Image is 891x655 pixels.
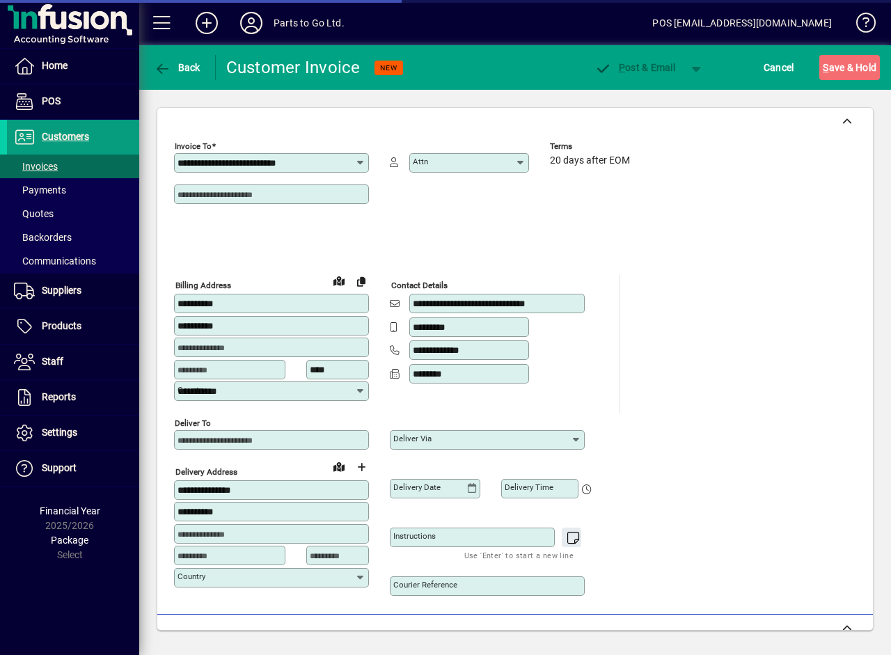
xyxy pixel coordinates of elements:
span: Financial Year [40,505,100,516]
span: POS [42,95,61,106]
span: Support [42,462,77,473]
mat-label: Deliver To [175,418,211,427]
a: Communications [7,249,139,273]
mat-label: Instructions [393,531,436,541]
a: Suppliers [7,274,139,308]
span: Package [51,535,88,546]
span: Suppliers [42,285,81,296]
mat-label: Country [178,385,205,395]
a: Backorders [7,226,139,249]
a: Staff [7,345,139,379]
span: S [823,62,828,73]
span: ost & Email [594,62,675,73]
span: Invoices [14,161,58,172]
mat-label: Deliver via [393,434,432,443]
a: Reports [7,380,139,415]
a: Knowledge Base [846,3,874,48]
a: Quotes [7,202,139,226]
button: Cancel [760,55,798,80]
mat-label: Attn [413,157,428,166]
mat-label: Delivery time [505,482,553,492]
span: Staff [42,356,63,367]
a: View on map [328,269,350,292]
a: Home [7,49,139,84]
button: Choose address [350,457,372,479]
span: Customers [42,131,89,142]
span: Back [154,62,200,73]
span: Cancel [764,56,794,79]
a: Products [7,309,139,344]
mat-label: Delivery date [393,482,441,492]
button: Add [184,10,229,35]
span: Reports [42,391,76,402]
div: Customer Invoice [226,56,361,79]
button: Post & Email [588,55,682,80]
a: Invoices [7,155,139,178]
a: Support [7,451,139,486]
span: ave & Hold [823,56,876,79]
span: Settings [42,427,77,438]
span: Products [42,320,81,331]
div: Parts to Go Ltd. [274,12,345,34]
mat-label: Courier Reference [393,580,457,590]
span: Backorders [14,232,72,243]
button: Save & Hold [819,55,880,80]
a: View on map [328,455,350,478]
mat-label: Invoice To [175,141,212,151]
span: Terms [550,142,633,151]
span: P [619,62,625,73]
a: POS [7,84,139,119]
span: 20 days after EOM [550,155,630,166]
button: Profile [229,10,274,35]
app-page-header-button: Back [139,55,216,80]
div: POS [EMAIL_ADDRESS][DOMAIN_NAME] [652,12,832,34]
a: Settings [7,416,139,450]
mat-label: Country [178,571,205,581]
span: NEW [380,63,397,72]
span: Communications [14,255,96,267]
button: Copy to Delivery address [350,270,372,292]
span: Home [42,60,68,71]
a: Payments [7,178,139,202]
mat-hint: Use 'Enter' to start a new line [464,547,574,563]
span: Quotes [14,208,54,219]
button: Back [150,55,204,80]
span: Payments [14,184,66,196]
